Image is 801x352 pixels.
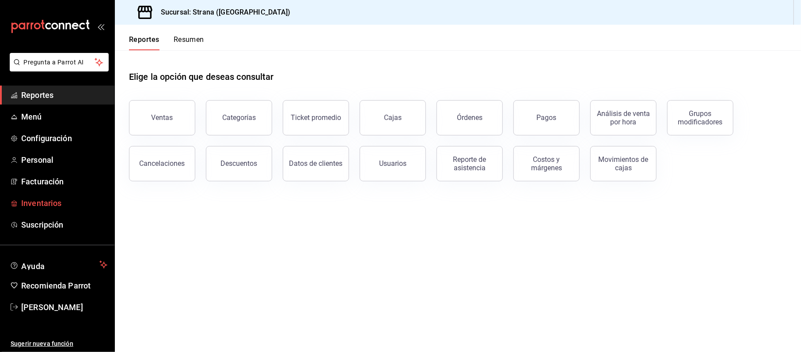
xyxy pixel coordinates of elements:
[291,113,341,122] div: Ticket promedio
[222,113,256,122] div: Categorías
[10,53,109,71] button: Pregunta a Parrot AI
[673,109,728,126] div: Grupos modificadores
[174,35,204,50] button: Resumen
[21,89,107,101] span: Reportes
[129,146,195,181] button: Cancelaciones
[513,100,580,135] button: Pagos
[21,259,96,270] span: Ayuda
[283,100,349,135] button: Ticket promedio
[590,100,657,135] button: Análisis de venta por hora
[537,113,557,122] div: Pagos
[437,146,503,181] button: Reporte de asistencia
[283,146,349,181] button: Datos de clientes
[206,100,272,135] button: Categorías
[140,159,185,168] div: Cancelaciones
[221,159,258,168] div: Descuentos
[360,146,426,181] button: Usuarios
[21,219,107,231] span: Suscripción
[379,159,406,168] div: Usuarios
[384,113,402,122] div: Cajas
[437,100,503,135] button: Órdenes
[154,7,291,18] h3: Sucursal: Strana ([GEOGRAPHIC_DATA])
[129,70,274,83] h1: Elige la opción que deseas consultar
[11,339,107,348] span: Sugerir nueva función
[21,111,107,123] span: Menú
[596,109,651,126] div: Análisis de venta por hora
[21,301,107,313] span: [PERSON_NAME]
[513,146,580,181] button: Costos y márgenes
[21,280,107,292] span: Recomienda Parrot
[152,113,173,122] div: Ventas
[289,159,343,168] div: Datos de clientes
[129,100,195,135] button: Ventas
[21,154,107,166] span: Personal
[206,146,272,181] button: Descuentos
[6,64,109,73] a: Pregunta a Parrot AI
[442,155,497,172] div: Reporte de asistencia
[24,58,95,67] span: Pregunta a Parrot AI
[457,113,482,122] div: Órdenes
[519,155,574,172] div: Costos y márgenes
[21,176,107,187] span: Facturación
[590,146,657,181] button: Movimientos de cajas
[21,132,107,144] span: Configuración
[129,35,204,50] div: navigation tabs
[97,23,104,30] button: open_drawer_menu
[360,100,426,135] button: Cajas
[596,155,651,172] div: Movimientos de cajas
[21,197,107,209] span: Inventarios
[667,100,733,135] button: Grupos modificadores
[129,35,159,50] button: Reportes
